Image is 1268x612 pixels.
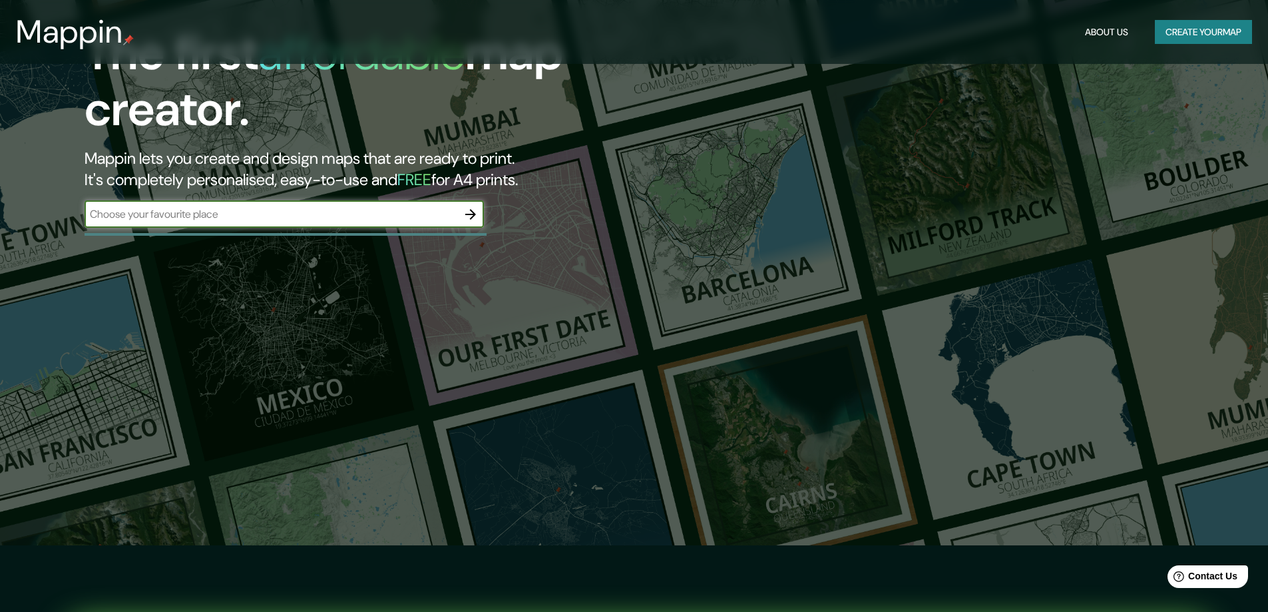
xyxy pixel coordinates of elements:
h5: FREE [397,169,431,190]
h1: The first map creator. [85,25,719,148]
h2: Mappin lets you create and design maps that are ready to print. It's completely personalised, eas... [85,148,719,190]
iframe: Help widget launcher [1150,560,1253,597]
button: Create yourmap [1155,20,1252,45]
img: mappin-pin [123,35,134,45]
h3: Mappin [16,13,123,51]
input: Choose your favourite place [85,206,457,222]
button: About Us [1080,20,1134,45]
